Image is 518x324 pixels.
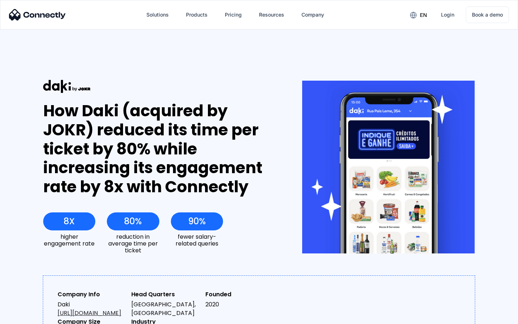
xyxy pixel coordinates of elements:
div: Company [296,6,330,23]
div: Daki [58,300,126,318]
div: How Daki (acquired by JOKR) reduced its time per ticket by 80% while increasing its engagement ra... [43,102,276,197]
div: en [404,9,432,20]
div: Products [186,10,208,20]
a: Book a demo [466,6,509,23]
div: Products [180,6,213,23]
a: [URL][DOMAIN_NAME] [58,309,121,317]
div: Company [301,10,324,20]
div: Founded [205,290,273,299]
div: 80% [124,216,142,226]
div: fewer salary-related queries [171,233,223,247]
aside: Language selected: English [7,311,43,321]
div: higher engagement rate [43,233,95,247]
div: 8X [64,216,75,226]
a: Pricing [219,6,247,23]
div: 90% [188,216,206,226]
div: Solutions [141,6,174,23]
div: 2020 [205,300,273,309]
div: en [420,10,427,20]
div: reduction in average time per ticket [107,233,159,254]
a: Login [435,6,460,23]
div: Company Info [58,290,126,299]
img: Connectly Logo [9,9,66,21]
div: Solutions [146,10,169,20]
div: Login [441,10,454,20]
div: [GEOGRAPHIC_DATA], [GEOGRAPHIC_DATA] [131,300,199,318]
div: Head Quarters [131,290,199,299]
div: Pricing [225,10,242,20]
div: Resources [259,10,284,20]
div: Resources [253,6,290,23]
ul: Language list [14,311,43,321]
